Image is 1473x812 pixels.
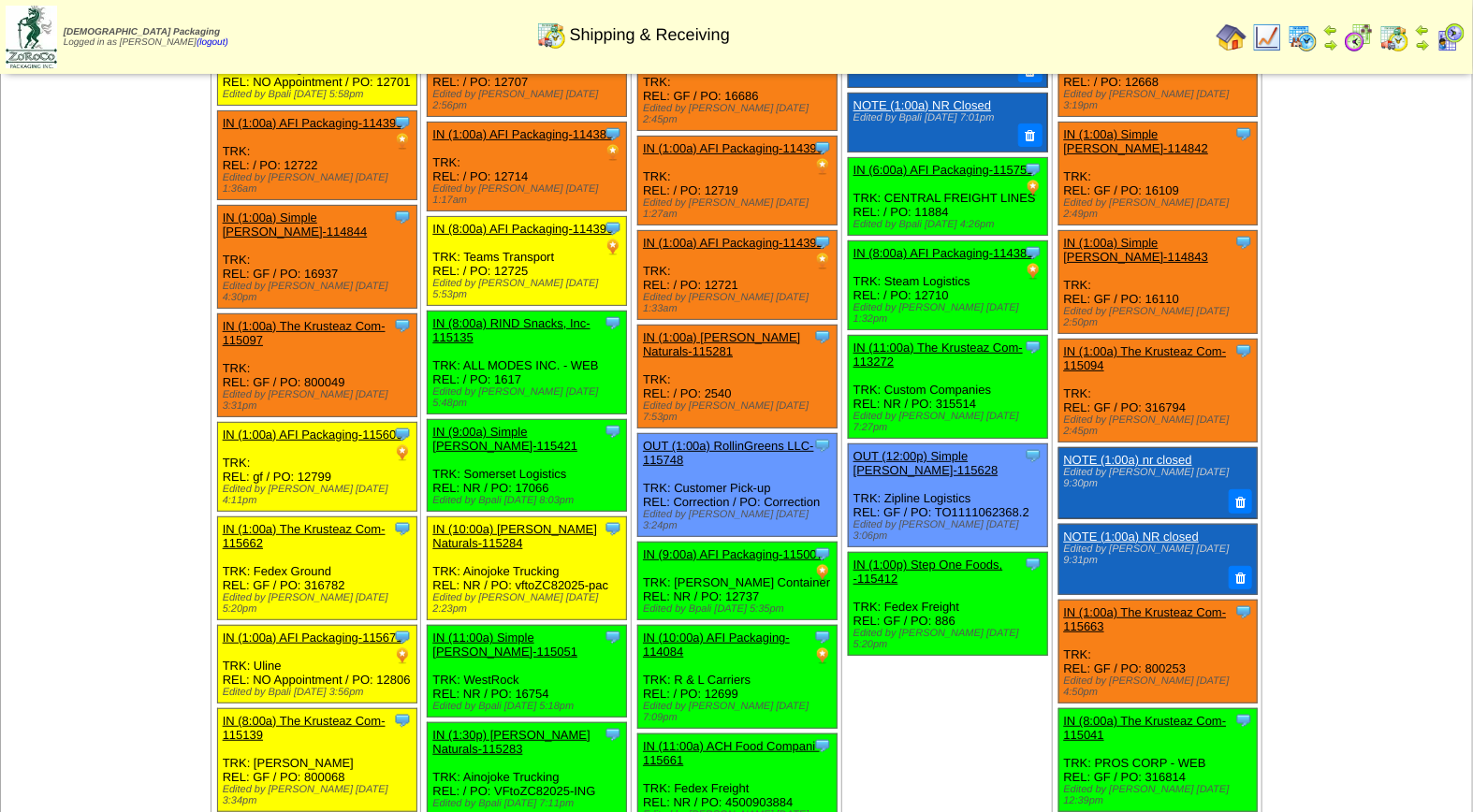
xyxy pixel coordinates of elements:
div: TRK: Somerset Logistics REL: NR / PO: 17066 [428,420,627,512]
a: (logout) [197,37,228,48]
img: PO [604,238,622,256]
img: Tooltip [1234,124,1253,143]
div: TRK: Custom Companies REL: NR / PO: 315514 [848,336,1047,439]
div: TRK: REL: GF / PO: 316794 [1058,340,1258,442]
a: IN (1:00a) [PERSON_NAME] Naturals-115281 [643,330,800,358]
img: Tooltip [393,519,412,538]
a: IN (9:00a) Simple [PERSON_NAME]-115421 [432,425,577,453]
div: TRK: WestRock REL: NR / PO: 16754 [428,626,627,718]
div: Edited by [PERSON_NAME] [DATE] 7:27pm [853,411,1047,433]
img: Tooltip [813,436,832,455]
div: Edited by [PERSON_NAME] [DATE] 2:49pm [1064,197,1258,220]
a: IN (1:00a) AFI Packaging-114392 [643,236,824,250]
a: IN (10:00a) AFI Packaging-114084 [643,631,790,659]
a: IN (10:00a) [PERSON_NAME] Naturals-115284 [432,522,597,550]
span: Shipping & Receiving [570,25,730,45]
div: Edited by [PERSON_NAME] [DATE] 1:36am [223,172,416,195]
div: Edited by Bpali [DATE] 3:56pm [223,687,416,698]
a: IN (11:00a) ACH Food Compani-115661 [643,739,820,767]
div: Edited by Bpali [DATE] 5:35pm [643,603,837,615]
div: Edited by Bpali [DATE] 4:26pm [853,219,1047,230]
img: Tooltip [393,628,412,646]
a: IN (1:00a) Simple [PERSON_NAME]-114844 [223,210,368,239]
img: Tooltip [1234,341,1253,360]
div: Edited by [PERSON_NAME] [DATE] 4:11pm [223,484,416,506]
a: IN (1:00a) AFI Packaging-114390 [643,141,824,155]
img: Tooltip [604,313,622,332]
div: TRK: REL: / PO: 12721 [638,231,838,320]
div: Edited by [PERSON_NAME] [DATE] 4:50pm [1064,675,1258,698]
img: zoroco-logo-small.webp [6,6,57,68]
div: Edited by [PERSON_NAME] [DATE] 1:27am [643,197,837,220]
div: Edited by [PERSON_NAME] [DATE] 3:31pm [223,389,416,412]
a: IN (1:00a) The Krusteaz Com-115662 [223,522,386,550]
div: Edited by [PERSON_NAME] [DATE] 9:30pm [1064,467,1250,489]
img: PO [393,443,412,462]
div: Edited by [PERSON_NAME] [DATE] 3:06pm [853,519,1047,542]
img: Tooltip [604,422,622,441]
img: arrowright.gif [1415,37,1430,52]
div: TRK: PROS CORP - WEB REL: GF / PO: 316814 [1058,709,1258,812]
a: IN (8:00a) AFI Packaging-114381 [853,246,1034,260]
div: Edited by [PERSON_NAME] [DATE] 5:20pm [853,628,1047,650]
img: Tooltip [1234,602,1253,621]
img: Tooltip [813,233,832,252]
div: Edited by [PERSON_NAME] [DATE] 1:17am [432,183,626,206]
div: Edited by [PERSON_NAME] [DATE] 2:45pm [1064,414,1258,437]
img: Tooltip [393,711,412,730]
div: TRK: Steam Logistics REL: / PO: 12710 [848,241,1047,330]
div: Edited by [PERSON_NAME] [DATE] 2:45pm [643,103,837,125]
div: Edited by Bpali [DATE] 5:58pm [223,89,416,100]
a: NOTE (1:00a) NR closed [1064,529,1200,544]
a: IN (1:00a) AFI Packaging-115609 [223,428,403,442]
a: IN (8:00a) The Krusteaz Com-115139 [223,714,386,742]
img: Tooltip [393,425,412,443]
div: Edited by [PERSON_NAME] [DATE] 1:33am [643,292,837,314]
img: Tooltip [813,544,832,563]
div: TRK: Uline REL: NO Appointment / PO: 12806 [217,626,416,703]
div: Edited by [PERSON_NAME] [DATE] 3:34pm [223,784,416,806]
img: Tooltip [813,327,832,346]
div: Edited by [PERSON_NAME] [DATE] 9:31pm [1064,544,1250,566]
a: IN (1:00p) Step One Foods, -115412 [853,558,1003,586]
img: calendarcustomer.gif [1436,22,1466,52]
div: Edited by [PERSON_NAME] [DATE] 2:56pm [432,89,626,111]
img: arrowleft.gif [1323,22,1338,37]
a: NOTE (1:00a) nr closed [1064,453,1192,467]
img: Tooltip [604,628,622,646]
img: Tooltip [604,219,622,238]
div: Edited by [PERSON_NAME] [DATE] 5:20pm [223,592,416,615]
div: TRK: REL: gf / PO: 12799 [217,423,416,512]
div: TRK: REL: GF / PO: 800253 [1058,601,1258,703]
div: TRK: Teams Transport REL: / PO: 12725 [428,217,627,306]
a: IN (8:00a) The Krusteaz Com-115041 [1064,714,1227,742]
img: Tooltip [393,113,412,132]
a: OUT (1:00a) RollinGreens LLC-115748 [643,439,814,467]
div: Edited by [PERSON_NAME] [DATE] 2:23pm [432,592,626,615]
div: TRK: REL: / PO: 2540 [638,326,838,428]
img: Tooltip [393,316,412,335]
img: Tooltip [813,628,832,646]
div: TRK: REL: GF / PO: 800049 [217,314,416,417]
img: PO [813,252,832,270]
img: calendarinout.gif [1379,22,1409,52]
img: arrowleft.gif [1415,22,1430,37]
div: Edited by [PERSON_NAME] [DATE] 1:32pm [853,302,1047,325]
a: IN (1:00a) The Krusteaz Com-115663 [1064,605,1227,633]
div: Edited by [PERSON_NAME] [DATE] 2:50pm [1064,306,1258,328]
a: IN (1:00a) The Krusteaz Com-115097 [223,319,386,347]
a: IN (1:00a) Simple [PERSON_NAME]-114842 [1064,127,1209,155]
img: calendarprod.gif [1288,22,1318,52]
a: IN (1:00a) The Krusteaz Com-115094 [1064,344,1227,372]
img: calendarblend.gif [1344,22,1374,52]
div: TRK: [PERSON_NAME] Container REL: NR / PO: 12737 [638,543,838,620]
a: IN (9:00a) AFI Packaging-115007 [643,547,824,561]
button: Delete Note [1229,566,1253,590]
div: Edited by Bpali [DATE] 7:01pm [853,112,1040,123]
a: IN (11:00a) The Krusteaz Com-113272 [853,341,1023,369]
div: TRK: Fedex Freight REL: GF / PO: 886 [848,553,1047,656]
div: TRK: Ainojoke Trucking REL: NR / PO: vftoZC82025-pac [428,517,627,620]
div: TRK: Zipline Logistics REL: GF / PO: TO1111062368.2 [848,444,1047,547]
div: TRK: REL: GF / PO: 16110 [1058,231,1258,334]
img: line_graph.gif [1252,22,1282,52]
